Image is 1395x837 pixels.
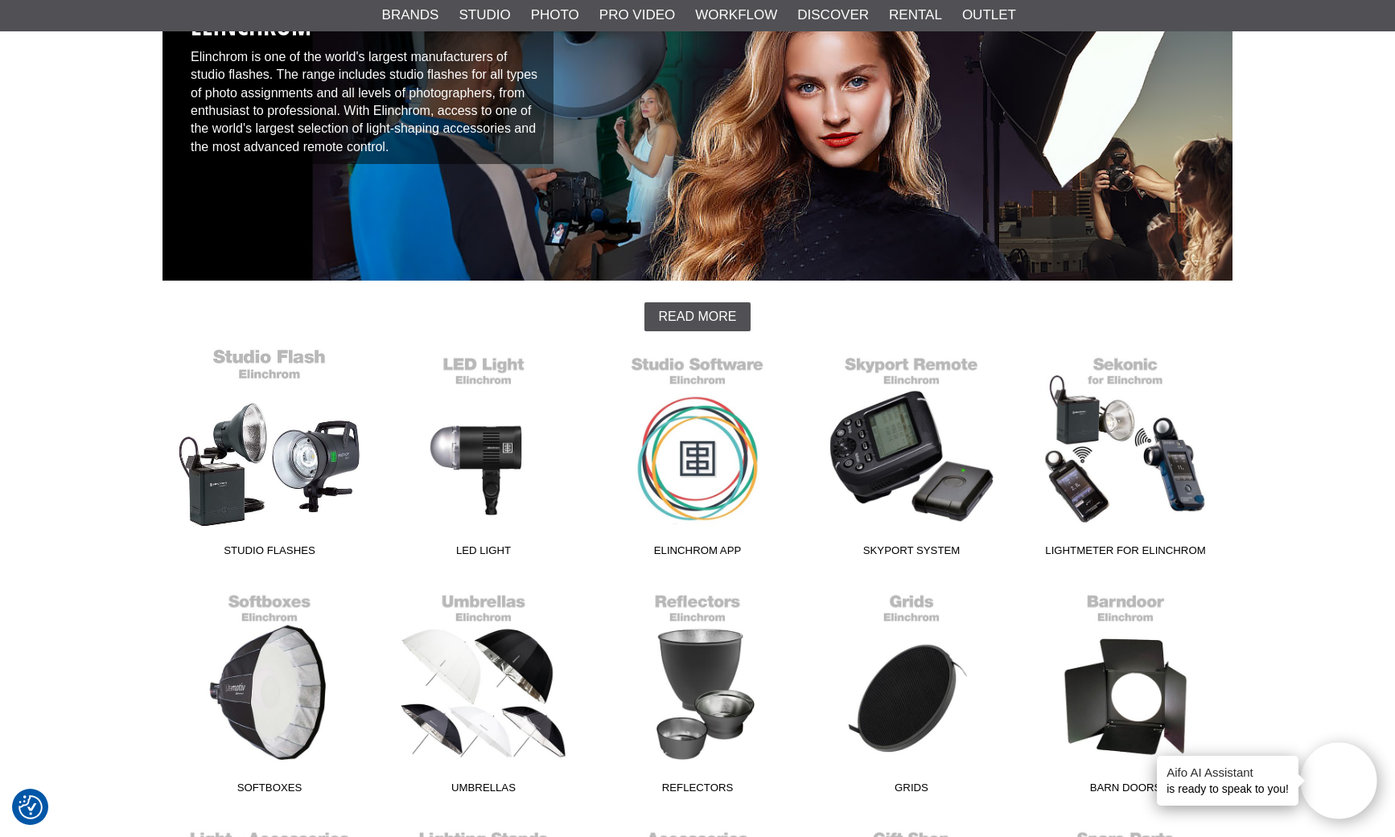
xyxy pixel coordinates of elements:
span: Barn Doors [1018,780,1232,802]
span: Studio Flashes [163,543,377,564]
span: Softboxes [163,780,377,802]
a: LED Light [377,347,591,564]
a: Photo [531,5,579,26]
span: LED Light [377,543,591,564]
h4: Aifo AI Assistant [1167,764,1289,781]
a: Umbrellas [377,585,591,802]
a: Outlet [962,5,1016,26]
span: Grids [804,780,1018,802]
span: Umbrellas [377,780,591,802]
button: Consent Preferences [19,793,43,822]
a: Softboxes [163,585,377,802]
a: Pro Video [599,5,675,26]
span: Read more [659,310,737,324]
a: Studio [459,5,510,26]
a: Studio Flashes [163,347,377,564]
span: Skyport System [804,543,1018,564]
a: Barn Doors [1018,585,1232,802]
div: is ready to speak to you! [1157,756,1298,806]
span: Elinchrom App [591,543,804,564]
a: Grids [804,585,1018,802]
a: Discover [797,5,869,26]
img: Revisit consent button [19,795,43,819]
a: Skyport System [804,347,1018,564]
span: Lightmeter for Elinchrom [1018,543,1232,564]
a: Rental [889,5,942,26]
a: Lightmeter for Elinchrom [1018,347,1232,564]
a: Workflow [695,5,777,26]
a: Elinchrom App [591,347,804,564]
a: Brands [382,5,439,26]
span: Reflectors [591,780,804,802]
a: Reflectors [591,585,804,802]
